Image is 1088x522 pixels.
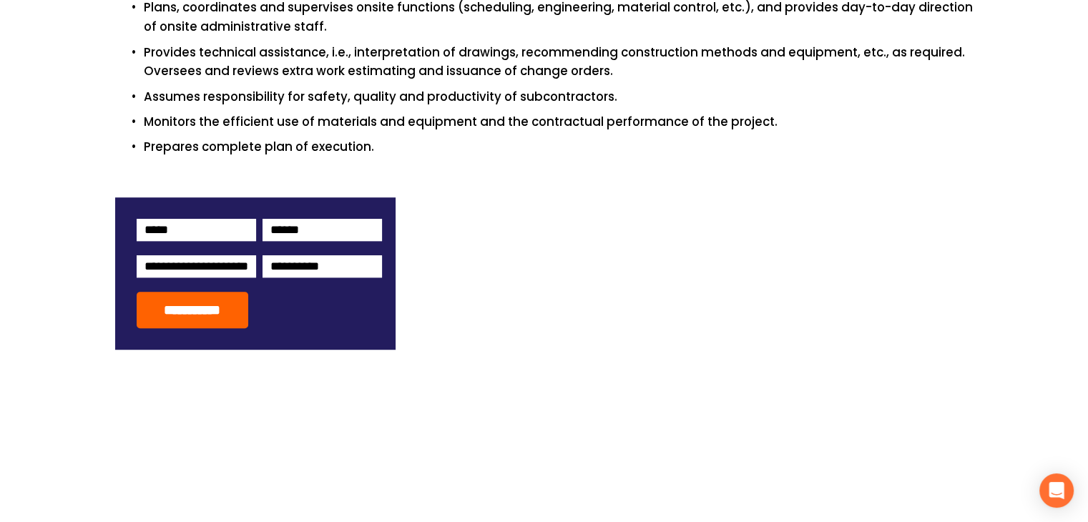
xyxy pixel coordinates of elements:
[144,43,974,82] p: Provides technical assistance, i.e., interpretation of drawings, recommending construction method...
[144,87,974,107] p: Assumes responsibility for safety, quality and productivity of subcontractors.
[144,137,974,157] p: Prepares complete plan of execution.
[144,112,974,132] p: Monitors the efficient use of materials and equipment and the contractual performance of the proj...
[1039,473,1074,508] div: Open Intercom Messenger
